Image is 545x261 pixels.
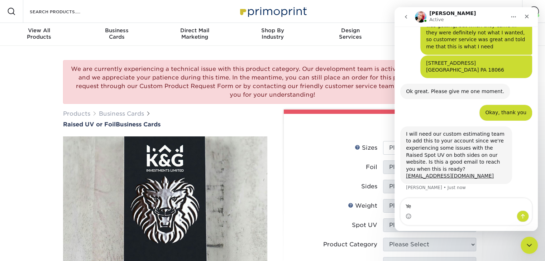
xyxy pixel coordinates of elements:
[352,221,377,229] div: Spot UV
[6,191,137,203] textarea: Message…
[156,23,234,46] a: Direct MailMarketing
[389,23,467,46] a: Resources& Templates
[85,98,138,113] div: Okay, thank you
[237,4,309,19] img: Primoprint
[156,27,234,40] div: Marketing
[78,23,156,46] a: BusinessCards
[6,119,118,177] div: I will need our custom estimating team to add this to your account since we're experiencing some ...
[11,206,17,212] button: Emoji picker
[11,81,110,88] div: Ok great. Please give me one moment.
[11,166,99,171] a: [EMAIL_ADDRESS][DOMAIN_NAME]
[63,60,482,104] div: We are currently experiencing a technical issue with this product category. Our development team ...
[99,110,144,117] a: Business Cards
[234,27,311,40] div: Industry
[6,77,138,98] div: Jenny says…
[234,27,311,34] span: Shop By
[323,240,377,249] div: Product Category
[389,27,467,40] div: & Templates
[521,237,538,254] iframe: Intercom live chat
[6,48,138,77] div: Al says…
[122,203,134,215] button: Send a message…
[355,144,377,152] div: Sizes
[6,77,115,92] div: Ok great. Please give me one moment.
[11,124,112,173] div: I will need our custom estimating team to add this to your account since we're experiencing some ...
[63,110,90,117] a: Products
[311,23,389,46] a: DesignServices
[366,163,377,171] div: Foil
[63,121,116,128] span: Raised UV or Foil
[234,23,311,46] a: Shop ByIndustry
[29,7,99,16] input: SEARCH PRODUCTS.....
[156,27,234,34] span: Direct Mail
[6,98,138,119] div: Al says…
[395,7,538,231] iframe: Intercom live chat
[32,53,132,67] div: [STREET_ADDRESS] [GEOGRAPHIC_DATA] PA 18066
[32,1,132,43] div: I originally ordered cards from your company and that is what I thought I was getting, but when t...
[11,178,71,183] div: [PERSON_NAME] • Just now
[2,239,61,258] iframe: Google Customer Reviews
[78,27,156,40] div: Cards
[311,27,389,34] span: Design
[26,48,138,71] div: [STREET_ADDRESS] [GEOGRAPHIC_DATA] PA 18066
[63,121,267,128] a: Raised UV or FoilBusiness Cards
[389,27,467,34] span: Resources
[311,27,389,40] div: Services
[78,27,156,34] span: Business
[348,202,377,210] div: Weight
[290,114,477,141] div: Select your options:
[91,102,132,109] div: Okay, thank you
[63,121,267,128] h1: Business Cards
[6,119,138,193] div: Jenny says…
[361,182,377,191] div: Sides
